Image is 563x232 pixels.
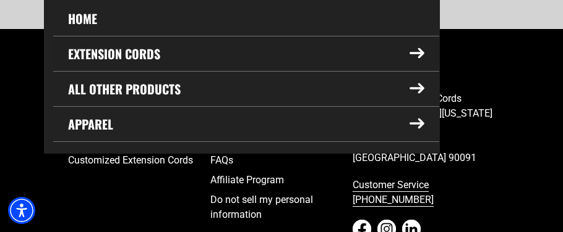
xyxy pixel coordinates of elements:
[353,175,495,210] a: call 833-674-1699
[210,190,353,225] a: Do not sell my personal information
[53,72,439,106] summary: All Other Products
[210,151,353,170] a: FAQs
[68,151,210,170] a: Customized Extension Cords
[53,36,439,71] summary: Extension Cords
[53,107,439,141] summary: Apparel
[8,197,35,224] div: Accessibility Menu
[210,170,353,190] a: Affiliate Program
[53,1,439,36] a: Home
[53,152,439,194] a: My Account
